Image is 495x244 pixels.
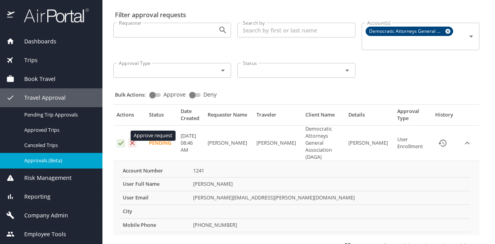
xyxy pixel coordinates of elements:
td: [PERSON_NAME] [204,126,253,161]
td: User Enrollment [394,126,430,161]
div: Democratic Attorneys General Association (DAGA) [366,27,453,36]
span: Risk Management [14,174,72,182]
th: Approval Type [394,108,430,125]
th: Requester Name [204,108,253,125]
td: Democratic Attorneys General Association (DAGA) [302,126,345,161]
img: icon-airportal.png [7,8,15,23]
th: Actions [113,108,146,125]
span: Approved Trips [24,126,93,134]
td: Pending [146,126,178,161]
span: Employee Tools [14,230,66,239]
td: [PERSON_NAME] [253,126,302,161]
button: Open [217,25,228,36]
th: Date Created [178,108,204,125]
button: Open [342,65,353,76]
img: airportal-logo.png [15,8,89,23]
th: Client Name [302,108,345,125]
span: Dashboards [14,37,56,46]
th: History [430,108,458,125]
th: Status [146,108,178,125]
span: Book Travel [14,75,56,83]
button: Open [466,31,477,42]
span: Canceled Trips [24,142,93,149]
button: History [433,134,452,152]
th: Account Number [120,164,190,178]
span: Approve [163,92,186,97]
th: Details [345,108,394,125]
td: [PHONE_NUMBER] [190,219,470,232]
th: User Full Name [120,178,190,191]
th: City [120,205,190,219]
button: Open [217,65,228,76]
td: [PERSON_NAME] [345,126,394,161]
span: Trips [14,56,38,65]
table: More info for approvals [120,164,470,233]
th: User Email [120,191,190,205]
span: Deny [203,92,217,97]
th: Traveler [253,108,302,125]
span: Democratic Attorneys General Association (DAGA) [366,27,447,36]
span: Approvals (Beta) [24,157,93,164]
span: Pending Trip Approvals [24,111,93,118]
td: [PERSON_NAME] [190,178,470,191]
span: Travel Approval [14,93,66,102]
button: Deny request [128,139,137,147]
td: 1241 [190,164,470,178]
h2: Filter approval requests [115,9,186,21]
span: Reporting [14,192,50,201]
th: Mobile Phone [120,219,190,232]
td: [PERSON_NAME][EMAIL_ADDRESS][PERSON_NAME][DOMAIN_NAME] [190,191,470,205]
span: Company Admin [14,211,68,220]
p: Bulk Actions: [115,91,152,98]
button: expand row [461,137,473,149]
input: Search by first or last name [237,23,355,38]
td: [DATE] 08:46 AM [178,126,204,161]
